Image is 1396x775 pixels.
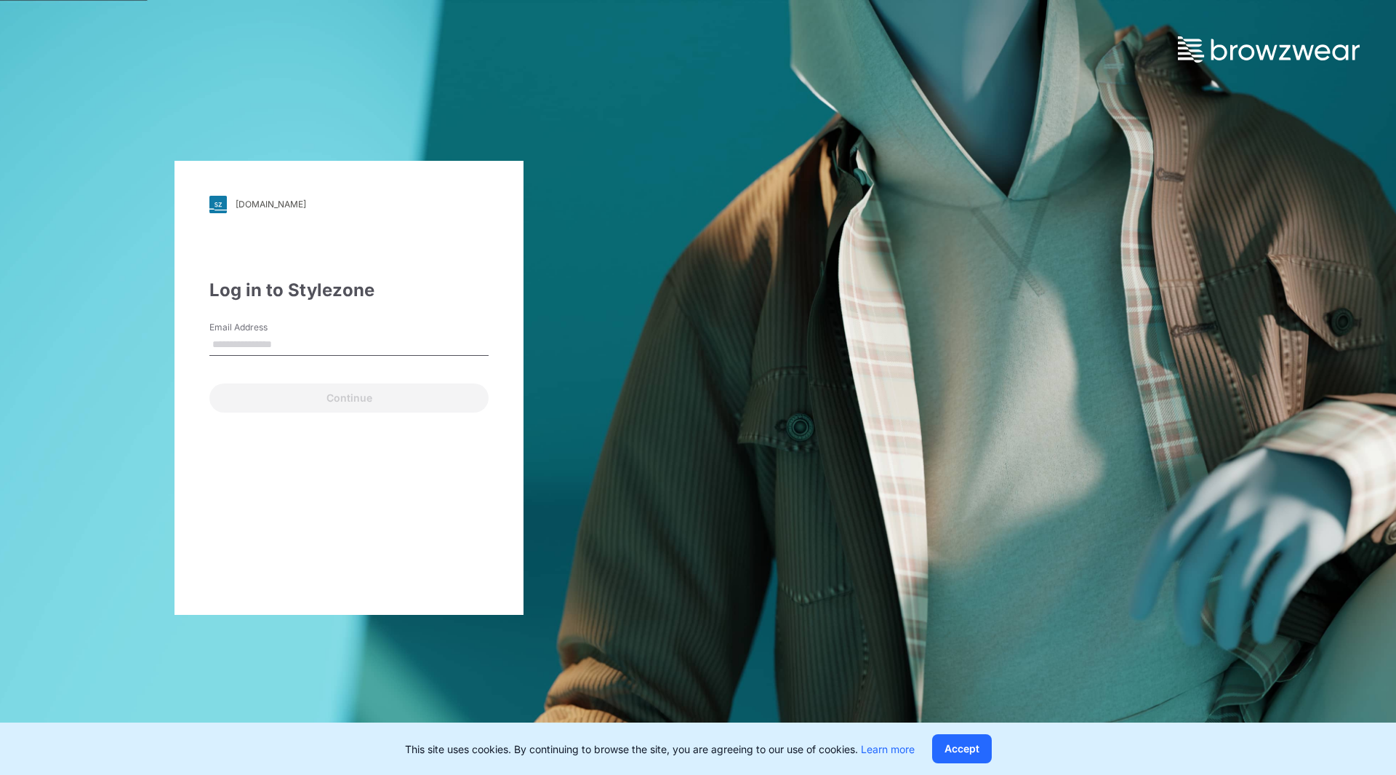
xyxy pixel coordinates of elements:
label: Email Address [209,321,311,334]
a: [DOMAIN_NAME] [209,196,489,213]
img: browzwear-logo.73288ffb.svg [1178,36,1360,63]
div: [DOMAIN_NAME] [236,199,306,210]
p: This site uses cookies. By continuing to browse the site, you are agreeing to our use of cookies. [405,742,915,757]
img: svg+xml;base64,PHN2ZyB3aWR0aD0iMjgiIGhlaWdodD0iMjgiIHZpZXdCb3g9IjAgMCAyOCAyOCIgZmlsbD0ibm9uZSIgeG... [209,196,227,213]
button: Accept [932,734,992,763]
div: Log in to Stylezone [209,277,489,303]
a: Learn more [861,743,915,755]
